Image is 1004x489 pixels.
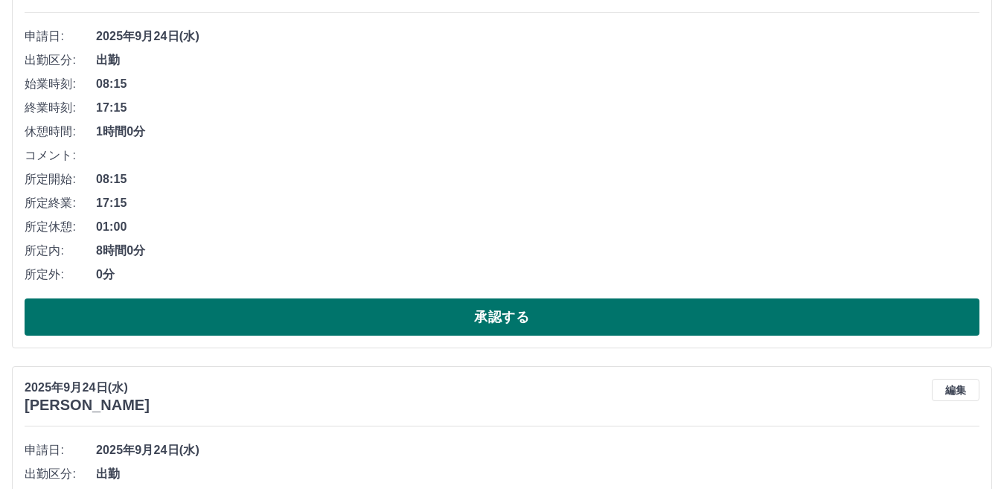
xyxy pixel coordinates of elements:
[25,170,96,188] span: 所定開始:
[25,379,150,397] p: 2025年9月24日(水)
[96,51,979,69] span: 出勤
[96,28,979,45] span: 2025年9月24日(水)
[96,170,979,188] span: 08:15
[25,298,979,336] button: 承認する
[25,242,96,260] span: 所定内:
[25,465,96,483] span: 出勤区分:
[25,123,96,141] span: 休憩時間:
[25,51,96,69] span: 出勤区分:
[25,75,96,93] span: 始業時刻:
[96,218,979,236] span: 01:00
[96,441,979,459] span: 2025年9月24日(水)
[25,218,96,236] span: 所定休憩:
[25,147,96,164] span: コメント:
[96,75,979,93] span: 08:15
[25,266,96,284] span: 所定外:
[96,465,979,483] span: 出勤
[25,194,96,212] span: 所定終業:
[96,123,979,141] span: 1時間0分
[25,28,96,45] span: 申請日:
[96,266,979,284] span: 0分
[25,397,150,414] h3: [PERSON_NAME]
[96,242,979,260] span: 8時間0分
[25,99,96,117] span: 終業時刻:
[25,441,96,459] span: 申請日:
[96,194,979,212] span: 17:15
[96,99,979,117] span: 17:15
[932,379,979,401] button: 編集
